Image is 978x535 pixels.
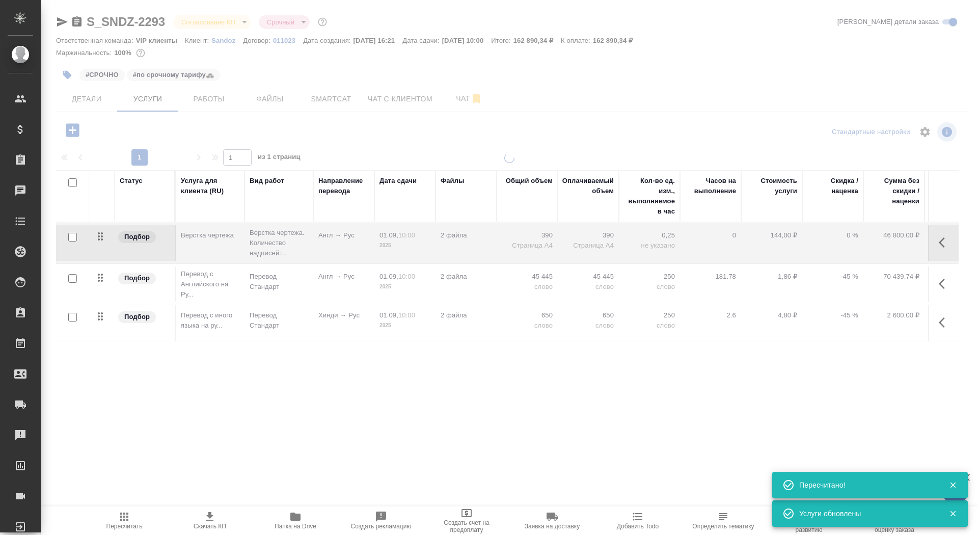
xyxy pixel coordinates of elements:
[194,523,226,530] span: Скачать КП
[799,480,934,490] div: Пересчитано!
[933,310,957,335] button: Показать кнопки
[617,523,659,530] span: Добавить Todo
[81,506,167,535] button: Пересчитать
[430,519,503,533] span: Создать счет на предоплату
[942,509,963,518] button: Закрыть
[351,523,412,530] span: Создать рекламацию
[124,312,150,322] p: Подбор
[692,523,754,530] span: Определить тематику
[595,506,681,535] button: Добавить Todo
[124,232,150,242] p: Подбор
[766,506,852,535] button: Призвать менеджера по развитию
[807,176,858,196] div: Скидка / наценка
[506,176,553,186] div: Общий объем
[942,480,963,490] button: Закрыть
[509,506,595,535] button: Заявка на доставку
[253,506,338,535] button: Папка на Drive
[120,176,143,186] div: Статус
[441,176,464,186] div: Файлы
[379,176,417,186] div: Дата сдачи
[525,523,580,530] span: Заявка на доставку
[181,176,239,196] div: Услуга для клиента (RU)
[275,523,316,530] span: Папка на Drive
[681,506,766,535] button: Определить тематику
[318,176,369,196] div: Направление перевода
[124,273,150,283] p: Подбор
[562,176,614,196] div: Оплачиваемый объем
[106,523,143,530] span: Пересчитать
[338,506,424,535] button: Создать рекламацию
[746,176,797,196] div: Стоимость услуги
[685,176,736,196] div: Часов на выполнение
[933,272,957,296] button: Показать кнопки
[167,506,253,535] button: Скачать КП
[799,509,934,519] div: Услуги обновлены
[624,176,675,217] div: Кол-во ед. изм., выполняемое в час
[868,176,919,206] div: Сумма без скидки / наценки
[250,176,284,186] div: Вид работ
[933,230,957,255] button: Показать кнопки
[424,506,509,535] button: Создать счет на предоплату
